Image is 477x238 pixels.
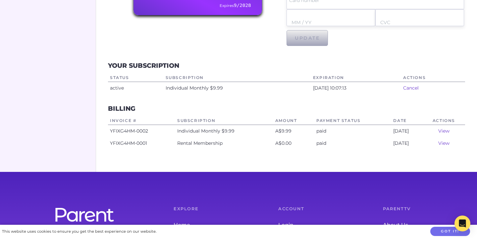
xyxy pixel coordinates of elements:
td: Individual Monthly $9.99 [175,125,273,137]
th: Invoice # [108,117,175,125]
th: Amount [273,117,314,125]
td: YFIXG4HM-0002 [108,125,175,137]
th: Status [108,74,164,82]
a: View [438,140,450,146]
button: Got it! [430,227,470,236]
td: Individual Monthly $9.99 [164,82,311,94]
h3: Your subscription [108,62,179,69]
td: A$0.00 [273,137,314,149]
td: YFIXG4HM-0001 [108,137,175,149]
td: paid [314,125,391,137]
td: [DATE] [391,125,422,137]
th: Subscription [164,74,311,82]
div: Open Intercom Messenger [454,216,470,231]
small: Expires [220,3,234,8]
td: Rental Membership [175,137,273,149]
input: MM / YY [291,14,370,31]
h6: ParentTV [383,207,461,211]
th: Date [391,117,422,125]
th: Payment Status [314,117,391,125]
th: Actions [401,74,465,82]
td: paid [314,137,391,149]
div: 9/2028 [220,1,251,10]
th: Subscription [175,117,273,125]
th: Expiration [311,74,401,82]
a: View [438,128,450,134]
a: Cancel [403,85,419,91]
input: CVC [380,14,459,31]
button: Update [287,30,328,46]
td: [DATE] 10:07:13 [311,82,401,94]
td: A$9.99 [273,125,314,137]
a: Login [278,219,356,231]
td: active [108,82,164,94]
td: [DATE] [391,137,422,149]
h6: Explore [174,207,252,211]
h3: Billing [108,105,135,112]
div: This website uses cookies to ensure you get the best experience on our website. [2,228,156,235]
a: Home [174,219,252,231]
a: About Us [383,219,461,231]
h6: Account [278,207,356,211]
th: Actions [423,117,465,125]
